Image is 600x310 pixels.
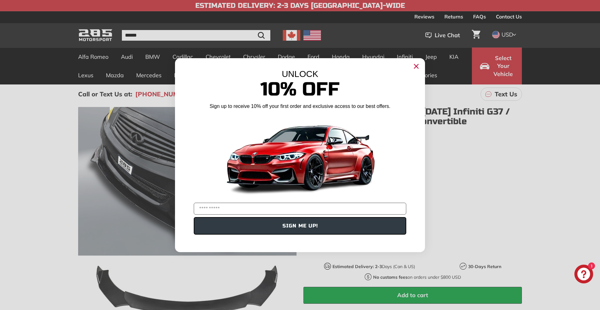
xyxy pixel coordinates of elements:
input: YOUR EMAIL [194,203,406,215]
span: Sign up to receive 10% off your first order and exclusive access to our best offers. [210,104,390,109]
img: Banner showing BMW 4 Series Body kit [222,112,378,200]
inbox-online-store-chat: Shopify online store chat [572,265,595,285]
button: SIGN ME UP! [194,217,406,235]
span: 10% Off [260,78,340,101]
span: UNLOCK [282,69,318,79]
button: Close dialog [411,61,421,71]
